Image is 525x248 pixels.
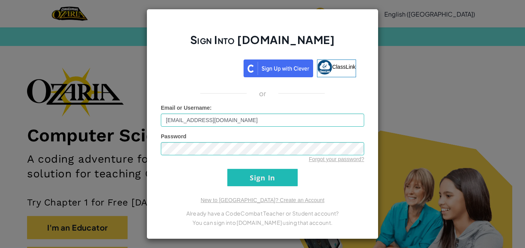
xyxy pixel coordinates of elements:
iframe: Sign in with Google Button [165,59,244,76]
p: You can sign into [DOMAIN_NAME] using that account. [161,218,364,227]
span: Email or Username [161,105,210,111]
a: New to [GEOGRAPHIC_DATA]? Create an Account [201,197,324,203]
h2: Sign Into [DOMAIN_NAME] [161,32,364,55]
p: or [259,89,266,98]
label: : [161,104,212,112]
span: Password [161,133,186,139]
a: Forgot your password? [309,156,364,162]
img: clever_sso_button@2x.png [244,59,313,77]
img: classlink-logo-small.png [317,60,332,75]
span: ClassLink [332,64,356,70]
input: Sign In [227,169,298,186]
p: Already have a CodeCombat Teacher or Student account? [161,209,364,218]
